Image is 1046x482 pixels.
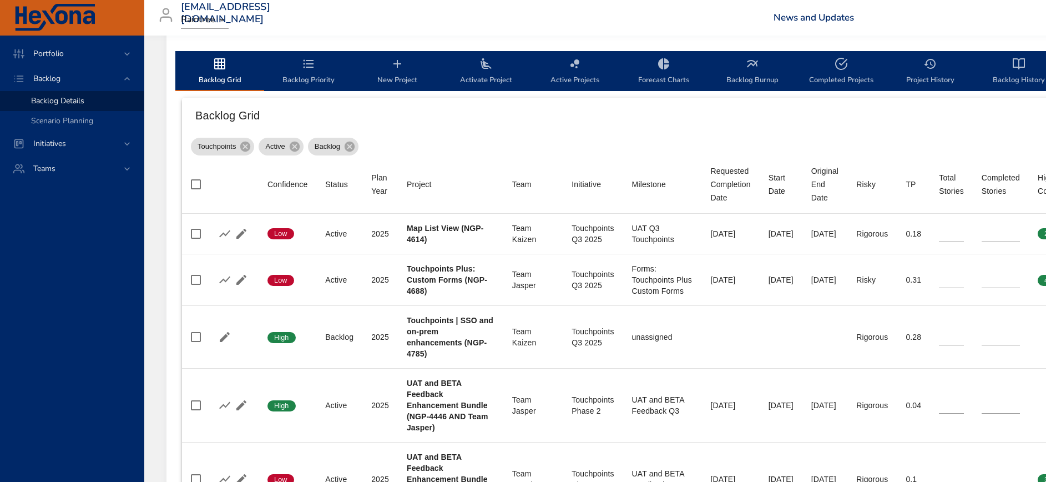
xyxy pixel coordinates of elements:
span: Requested Completion Date [710,164,750,204]
div: Completed Stories [982,171,1020,198]
div: Risky [856,178,876,191]
div: Rigorous [856,400,888,411]
div: Sort [407,178,432,191]
button: Show Burnup [216,225,233,242]
span: Portfolio [24,48,73,59]
img: Hexona [13,4,97,32]
div: Rigorous [856,332,888,343]
div: Status [325,178,348,191]
span: Forecast Charts [626,57,701,87]
span: Project History [892,57,968,87]
div: [DATE] [811,228,838,239]
h3: [EMAIL_ADDRESS][DOMAIN_NAME] [181,1,270,25]
div: [DATE] [769,228,794,239]
span: Backlog Grid [182,57,257,87]
span: Total Stories [939,171,964,198]
div: Backlog [325,332,353,343]
div: Team Jasper [512,394,554,416]
div: UAT and BETA Feedback Q3 [632,394,693,416]
span: Backlog Details [31,96,84,106]
div: Touchpoints Q3 2025 [572,269,614,291]
span: Active [259,141,291,152]
div: Sort [572,178,601,191]
span: Backlog Priority [271,57,346,87]
div: Sort [856,178,876,191]
div: Touchpoints [191,138,254,155]
b: Touchpoints Plus: Custom Forms (NGP-4688) [407,264,487,295]
a: News and Updates [774,11,854,24]
span: Initiatives [24,138,75,149]
b: Touchpoints | SSO and on-prem enhancements (NGP-4785) [407,316,493,358]
div: 0.18 [906,228,921,239]
div: Active [259,138,303,155]
div: Touchpoints Phase 2 [572,394,614,416]
div: UAT Q3 Touchpoints [632,223,693,245]
span: Backlog [24,73,69,84]
div: [DATE] [710,228,750,239]
div: Team Kaizen [512,223,554,245]
div: [DATE] [710,274,750,285]
span: Backlog Burnup [715,57,790,87]
div: Backlog [308,138,358,155]
div: Active [325,274,353,285]
span: TP [906,178,921,191]
div: Original End Date [811,164,838,204]
span: Milestone [632,178,693,191]
div: [DATE] [811,400,838,411]
div: Risky [856,274,888,285]
span: Completed Projects [804,57,879,87]
span: Teams [24,163,64,174]
div: Forms: Touchpoints Plus Custom Forms [632,263,693,297]
span: Team [512,178,554,191]
div: Team [512,178,532,191]
div: TP [906,178,916,191]
span: Active Projects [537,57,613,87]
div: 2025 [371,228,389,239]
span: Risky [856,178,888,191]
div: Milestone [632,178,666,191]
span: Backlog [308,141,347,152]
div: Initiative [572,178,601,191]
div: Sort [982,171,1020,198]
div: Sort [267,178,307,191]
div: Project [407,178,432,191]
div: Plan Year [371,171,389,198]
span: Activate Project [448,57,524,87]
div: unassigned [632,332,693,343]
div: Sort [325,178,348,191]
button: Edit Project Details [233,272,250,288]
div: 0.31 [906,274,921,285]
button: Show Burnup [216,397,233,414]
div: Touchpoints Q3 2025 [572,326,614,348]
div: Confidence [267,178,307,191]
span: New Project [360,57,435,87]
span: High [267,401,296,411]
div: Sort [632,178,666,191]
div: Sort [710,164,750,204]
div: Start Date [769,171,794,198]
button: Edit Project Details [233,397,250,414]
span: Initiative [572,178,614,191]
div: Team Jasper [512,269,554,291]
div: Sort [371,171,389,198]
span: High [267,333,296,343]
div: Active [325,228,353,239]
div: Sort [906,178,916,191]
div: Active [325,400,353,411]
button: Show Burnup [216,272,233,288]
span: Scenario Planning [31,116,93,126]
span: Status [325,178,353,191]
div: 2025 [371,274,389,285]
div: Sort [939,171,964,198]
div: 0.28 [906,332,921,343]
b: Map List View (NGP-4614) [407,224,484,244]
div: Sort [512,178,532,191]
div: 2025 [371,332,389,343]
div: Sort [811,164,838,204]
b: UAT and BETA Feedback Enhancement Bundle (NGP-4446 AND Team Jasper) [407,379,488,432]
